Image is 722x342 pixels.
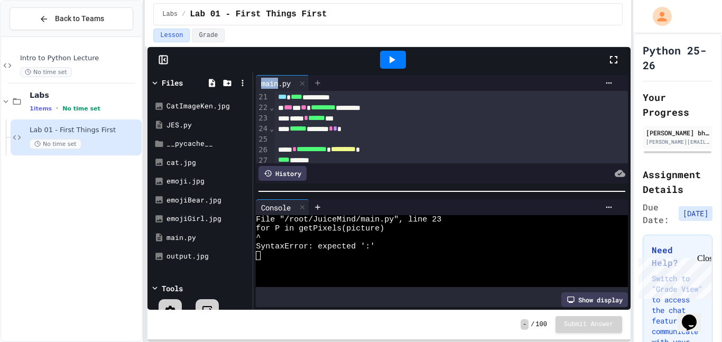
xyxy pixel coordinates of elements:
[561,292,628,307] div: Show display
[678,300,711,331] iframe: chat widget
[30,90,140,100] span: Labs
[531,320,534,329] span: /
[256,75,309,91] div: main.py
[166,195,249,206] div: emojiBear.jpg
[162,77,183,88] div: Files
[256,215,441,224] span: File "/root/JuiceMind/main.py", line 23
[646,128,709,137] div: [PERSON_NAME] bhupanapdu sunkesula
[56,104,58,113] span: •
[256,134,269,145] div: 25
[256,155,269,166] div: 27
[20,67,72,77] span: No time set
[166,176,249,187] div: emoji.jpg
[256,199,309,215] div: Console
[256,202,296,213] div: Console
[256,233,261,242] span: ^
[62,105,100,112] span: No time set
[256,224,384,233] span: for P in getPixels(picture)
[162,10,178,19] span: Labs
[182,10,186,19] span: /
[153,29,190,42] button: Lesson
[535,320,547,329] span: 100
[256,124,269,134] div: 24
[162,283,183,294] div: Tools
[166,214,249,224] div: emojiGirl.jpg
[643,43,712,72] h1: Python 25-26
[642,4,674,29] div: My Account
[646,138,709,146] div: [PERSON_NAME][EMAIL_ADDRESS][DOMAIN_NAME]
[30,139,81,149] span: No time set
[166,158,249,168] div: cat.jpg
[166,120,249,131] div: JES.py
[20,54,140,63] span: Intro to Python Lecture
[269,124,274,133] span: Fold line
[166,233,249,243] div: main.py
[30,126,140,135] span: Lab 01 - First Things First
[166,101,249,112] div: CatImageKen.jpg
[643,90,712,119] h2: Your Progress
[192,29,225,42] button: Grade
[258,166,307,181] div: History
[556,316,622,333] button: Submit Answer
[643,167,712,197] h2: Assignment Details
[166,138,249,149] div: __pycache__
[4,4,73,67] div: Chat with us now!Close
[256,113,269,124] div: 23
[166,251,249,262] div: output.jpg
[652,244,704,269] h3: Need Help?
[256,78,296,89] div: main.py
[643,201,674,226] span: Due Date:
[256,145,269,155] div: 26
[256,242,375,251] span: SyntaxError: expected ':'
[190,8,327,21] span: Lab 01 - First Things First
[564,320,614,329] span: Submit Answer
[521,319,529,330] span: -
[634,254,711,299] iframe: chat widget
[256,103,269,113] div: 22
[55,13,104,24] span: Back to Teams
[679,206,712,221] span: [DATE]
[30,105,52,112] span: 1 items
[10,7,133,30] button: Back to Teams
[256,92,269,103] div: 21
[269,103,274,112] span: Fold line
